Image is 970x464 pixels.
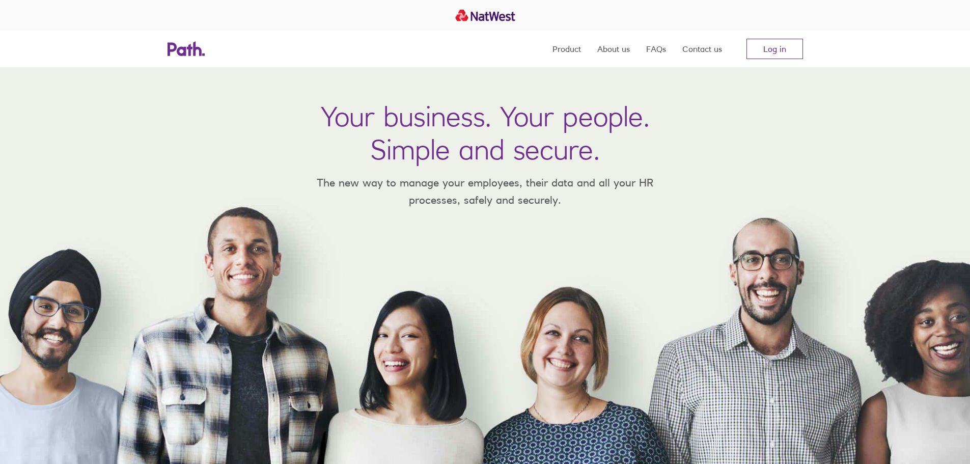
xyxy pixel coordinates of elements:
a: Contact us [682,31,722,67]
h1: Your business. Your people. Simple and secure. [321,100,650,166]
a: Product [552,31,581,67]
a: Log in [746,39,803,59]
a: FAQs [646,31,666,67]
a: About us [597,31,630,67]
p: The new way to manage your employees, their data and all your HR processes, safely and securely. [302,174,669,208]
